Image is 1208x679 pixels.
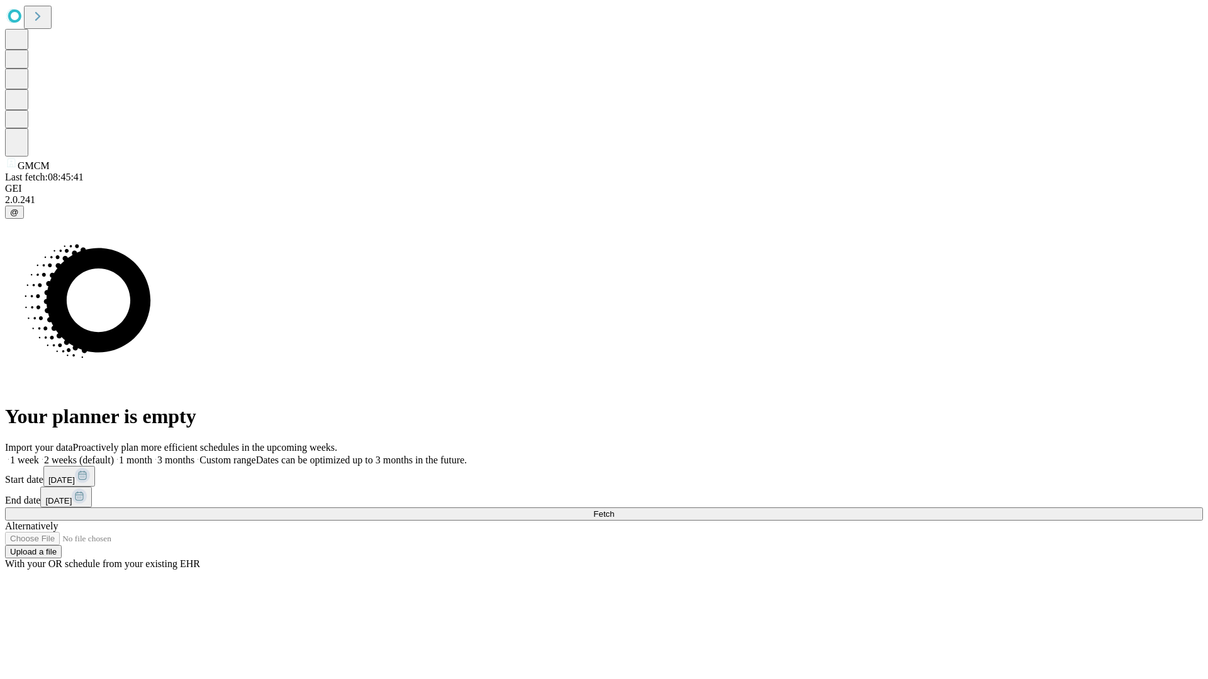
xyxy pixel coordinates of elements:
[5,442,73,453] span: Import your data
[5,487,1203,507] div: End date
[5,507,1203,521] button: Fetch
[73,442,337,453] span: Proactively plan more efficient schedules in the upcoming weeks.
[5,405,1203,428] h1: Your planner is empty
[5,521,58,531] span: Alternatively
[45,496,72,505] span: [DATE]
[256,455,467,465] span: Dates can be optimized up to 3 months in the future.
[44,455,114,465] span: 2 weeks (default)
[5,183,1203,194] div: GEI
[199,455,255,465] span: Custom range
[43,466,95,487] button: [DATE]
[10,207,19,217] span: @
[40,487,92,507] button: [DATE]
[593,509,614,519] span: Fetch
[10,455,39,465] span: 1 week
[5,545,62,558] button: Upload a file
[48,475,75,485] span: [DATE]
[18,160,50,171] span: GMCM
[5,466,1203,487] div: Start date
[5,558,200,569] span: With your OR schedule from your existing EHR
[5,194,1203,206] div: 2.0.241
[5,172,84,182] span: Last fetch: 08:45:41
[119,455,152,465] span: 1 month
[157,455,194,465] span: 3 months
[5,206,24,219] button: @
